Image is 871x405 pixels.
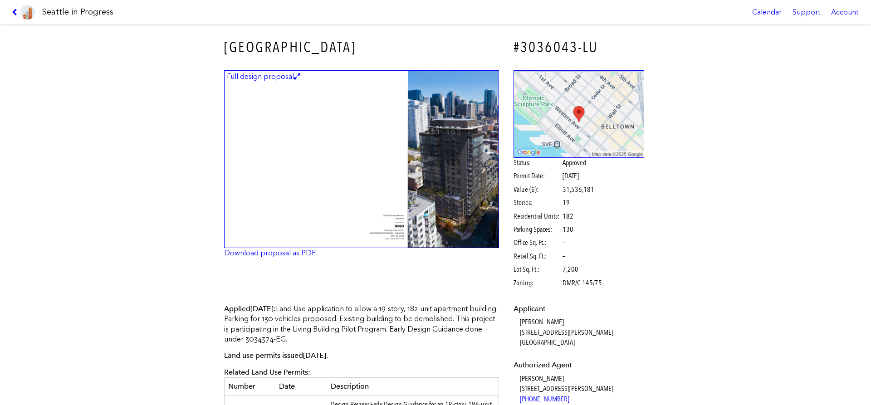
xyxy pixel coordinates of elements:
dt: Applicant [514,304,645,314]
span: 7,200 [563,264,578,274]
span: [DATE] [303,351,326,360]
span: Stories: [514,198,561,208]
dd: [PERSON_NAME] [STREET_ADDRESS][PERSON_NAME] [GEOGRAPHIC_DATA] [520,317,645,347]
span: – [563,251,565,261]
img: 1.jpg [224,70,499,249]
th: Number [225,378,275,395]
span: [DATE] [563,171,579,180]
span: 130 [563,224,573,234]
img: staticmap [514,70,645,158]
span: Approved [563,158,586,168]
span: 31,536,181 [563,185,594,195]
span: – [563,238,565,248]
th: Description [327,378,499,395]
span: 19 [563,198,570,208]
span: Zoning: [514,278,561,288]
span: Residential Units: [514,211,561,221]
span: Related Land Use Permits: [224,368,310,376]
span: Value ($): [514,185,561,195]
h4: #3036043-LU [514,37,645,58]
span: DMR/C 145/75 [563,278,602,288]
span: Office Sq. Ft.: [514,238,561,248]
span: Parking Spaces: [514,224,561,234]
span: 182 [563,211,573,221]
h3: [GEOGRAPHIC_DATA] [224,37,499,58]
span: Retail Sq. Ft.: [514,251,561,261]
a: Full design proposal [224,70,499,249]
span: Applied : [224,304,276,313]
p: Land Use application to allow a 19-story, 182-unit apartment building. Parking for 130 vehicles p... [224,304,499,345]
h1: Seattle in Progress [42,6,113,18]
span: Lot Sq. Ft.: [514,264,561,274]
span: Status: [514,158,561,168]
img: favicon-96x96.png [20,5,35,20]
dt: Authorized Agent [514,360,645,370]
p: Land use permits issued . [224,351,499,361]
span: Permit Date: [514,171,561,181]
a: [PHONE_NUMBER] [520,395,569,403]
a: Download proposal as PDF [224,249,316,257]
th: Date [275,378,327,395]
figcaption: Full design proposal [225,72,302,82]
span: [DATE] [250,304,274,313]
